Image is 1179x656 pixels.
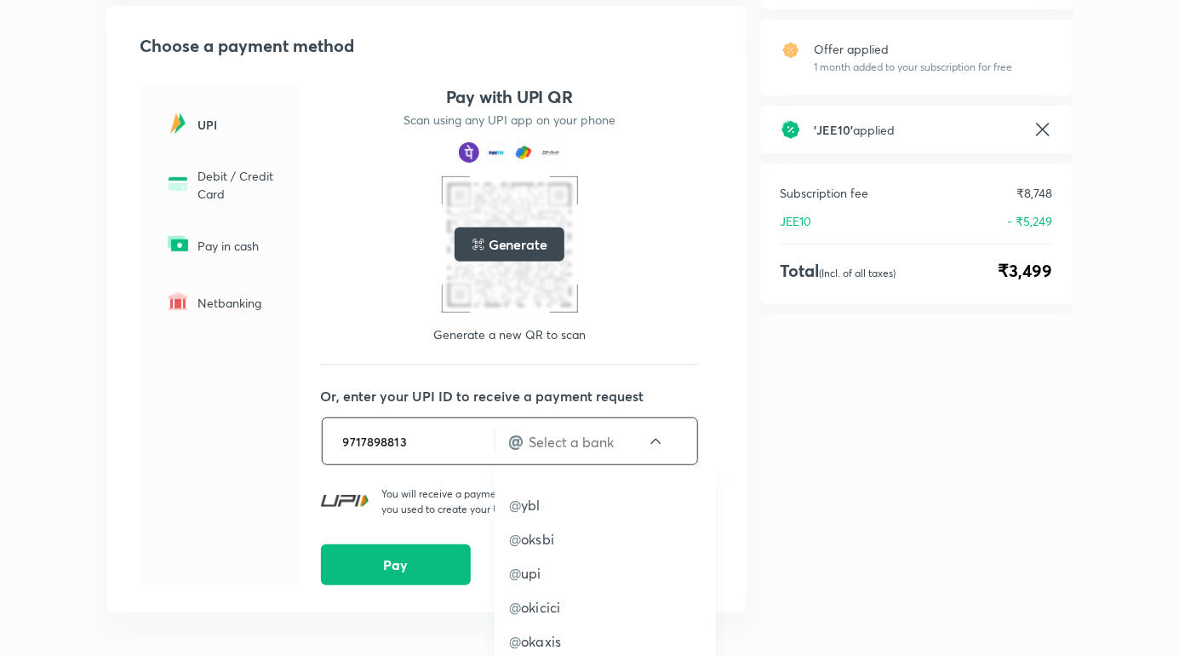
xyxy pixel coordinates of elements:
[781,258,896,284] h4: Total
[164,230,192,257] img: -
[528,432,647,452] input: Select a bank
[509,564,521,582] span: @
[820,267,896,279] p: (Incl. of all taxes)
[198,116,277,134] h6: UPI
[513,142,534,163] img: payment method
[459,142,479,163] img: payment method
[1017,184,1053,202] p: ₹8,748
[198,294,277,312] p: Netbanking
[509,529,701,550] p: oksbi
[509,530,521,548] span: @
[509,496,521,514] span: @
[486,142,507,163] img: payment method
[403,112,615,129] p: Scan using any UPI app on your phone
[815,40,1013,58] p: Offer applied
[509,631,701,652] p: okaxis
[321,544,471,585] button: Pay
[1008,212,1053,230] p: - ₹5,249
[164,288,192,315] img: -
[815,60,1013,75] p: 1 month added to your subscription for free
[323,421,495,463] input: Enter UPI ID
[321,386,719,406] p: Or, enter your UPI ID to receive a payment request
[433,326,586,343] p: Generate a new QR to scan
[164,170,192,198] img: -
[446,86,574,108] h4: Pay with UPI QR
[382,486,699,517] p: You will receive a payment request from Unacademy in the UPI app you used to create your UPI ID.
[781,212,812,230] p: JEE10
[509,563,701,584] p: upi
[509,597,701,618] p: okicici
[999,258,1053,284] span: ₹3,499
[164,110,192,137] img: -
[198,167,277,203] p: Debit / Credit Card
[541,142,561,163] img: payment method
[781,184,869,202] p: Subscription fee
[140,33,719,59] h2: Choose a payment method
[815,121,1019,139] h6: applied
[198,237,277,255] p: Pay in cash
[781,40,801,60] img: offer
[815,122,854,138] span: ' JEE10 '
[321,495,369,507] img: UPI
[509,598,521,616] span: @
[489,234,547,255] h5: Generate
[509,495,701,515] p: ybl
[509,632,521,650] span: @
[472,238,485,251] img: loading..
[509,429,524,454] h4: @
